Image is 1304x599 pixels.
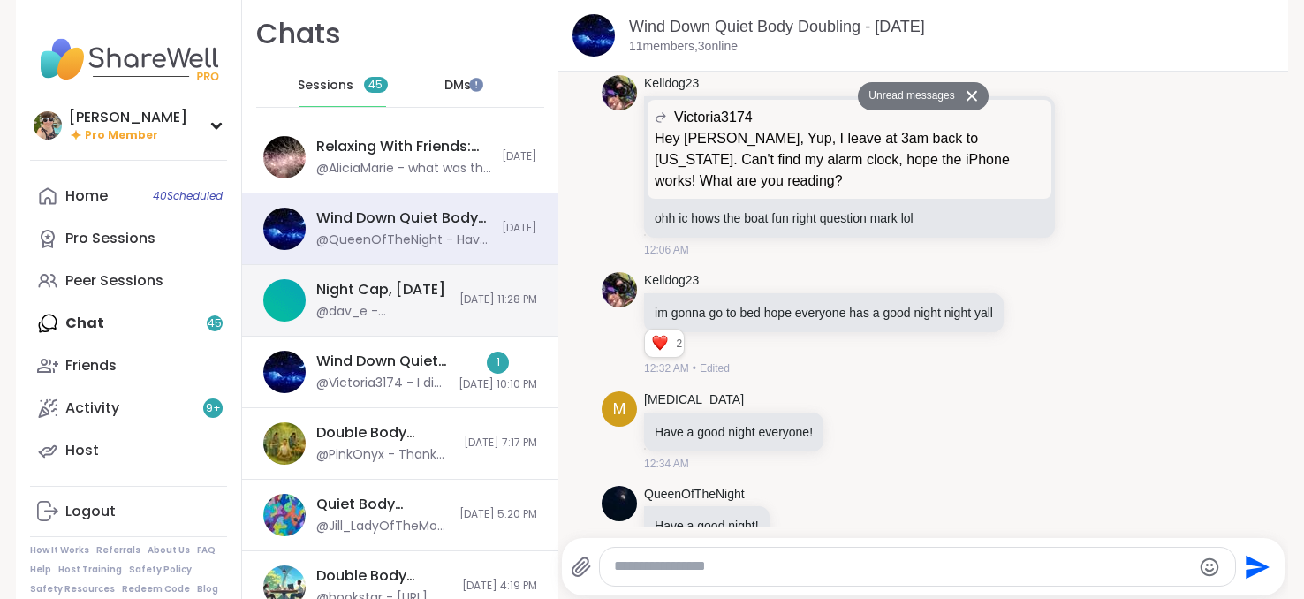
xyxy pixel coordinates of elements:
a: Blog [197,583,218,595]
span: [DATE] [502,221,537,236]
a: Host [30,429,227,472]
img: Wind Down Quiet Body Doubling - Friday, Sep 05 [263,208,306,250]
a: Wind Down Quiet Body Doubling - [DATE] [629,18,925,35]
a: Redeem Code [122,583,190,595]
div: [PERSON_NAME] [69,108,187,127]
textarea: Type your message [614,557,1191,576]
span: Edited [700,360,730,376]
button: Emoji picker [1199,557,1220,578]
p: Have a good night everyone! [655,423,813,441]
div: Logout [65,502,116,521]
span: [DATE] 11:28 PM [459,292,537,307]
p: Have a good night! [655,517,759,535]
span: [DATE] 7:17 PM [464,436,537,451]
span: [DATE] 10:10 PM [459,377,537,392]
img: Double Body Double (Part 2), Sep 05 [263,422,306,465]
a: Host Training [58,564,122,576]
a: How It Works [30,544,89,557]
div: Relaxing With Friends: Game Night!, [DATE] [316,137,491,156]
img: Night Cap, Sep 05 [263,279,306,322]
span: 9 + [206,401,221,416]
a: Safety Policy [129,564,192,576]
div: Pro Sessions [65,229,155,248]
img: ShareWell Nav Logo [30,28,227,90]
a: Friends [30,345,227,387]
button: Send [1236,547,1276,587]
p: 11 members, 3 online [629,38,738,56]
img: Adrienne_QueenOfTheDawn [34,111,62,140]
span: [DATE] [502,149,537,164]
a: QueenOfTheNight [644,486,745,504]
img: Quiet Body Doubling for Creativity or Productivity, Sep 05 [263,494,306,536]
a: Peer Sessions [30,260,227,302]
a: Referrals [96,544,140,557]
span: 12:06 AM [644,242,689,258]
a: Kelldog23 [644,272,699,290]
span: Sessions [298,77,353,95]
div: Double Body Double (Part 2), [DATE] [316,566,451,586]
a: About Us [148,544,190,557]
div: @AliciaMarie - what was the [MEDICAL_DATA] animals card you had or one with big girl pants i need... [316,160,491,178]
img: Wind Down Quiet Body Doubling - Friday, Sep 05 [263,351,306,393]
span: 2 [676,336,684,352]
a: Logout [30,490,227,533]
div: Night Cap, [DATE] [316,280,445,299]
div: Double Body Double (Part 2), [DATE] [316,423,453,443]
div: @dav_e - @QueenOfTheNight You okay [PERSON_NAME]? [316,303,449,321]
p: Hey [PERSON_NAME], Yup, I leave at 3am back to [US_STATE]. Can't find my alarm clock, hope the iP... [655,128,1044,192]
div: Wind Down Quiet Body Doubling - [DATE] [316,209,491,228]
h1: Chats [256,14,341,54]
span: Victoria3174 [674,107,753,128]
div: Friends [65,356,117,375]
img: https://sharewell-space-live.sfo3.digitaloceanspaces.com/user-generated/92dbeb27-5384-40ce-a9fd-3... [602,75,637,110]
span: 12:34 AM [644,456,689,472]
span: [DATE] 5:20 PM [459,507,537,522]
span: M [613,398,626,421]
div: Activity [65,398,119,418]
span: 45 [368,78,383,93]
img: Relaxing With Friends: Game Night!, Sep 05 [263,136,306,178]
div: @PinkOnyx - Thank you! He is a love bug lol [316,446,453,464]
span: 40 Scheduled [153,189,223,203]
div: @QueenOfTheNight - Have a good night! [316,231,491,249]
div: @Jill_LadyOfTheMountain - making some broccoli [316,518,449,535]
div: Home [65,186,108,206]
span: 12:32 AM [644,360,689,376]
img: https://sharewell-space-live.sfo3.digitaloceanspaces.com/user-generated/92dbeb27-5384-40ce-a9fd-3... [602,272,637,307]
p: ohh ic hows the boat fun right question mark lol [655,209,1044,227]
div: Reaction list [645,330,676,358]
a: Help [30,564,51,576]
span: Pro Member [85,128,158,143]
a: Kelldog23 [644,75,699,93]
p: im gonna go to bed hope everyone has a good night night yall [655,304,993,322]
a: Home40Scheduled [30,175,227,217]
img: Wind Down Quiet Body Doubling - Friday, Sep 05 [572,14,615,57]
a: Activity9+ [30,387,227,429]
button: Unread messages [858,82,959,110]
a: Pro Sessions [30,217,227,260]
a: FAQ [197,544,216,557]
div: 1 [487,352,509,374]
button: Reactions: love [650,337,669,351]
div: Quiet Body Doubling for Creativity or Productivity, [DATE] [316,495,449,514]
span: DMs [444,77,471,95]
div: Peer Sessions [65,271,163,291]
img: https://sharewell-space-live.sfo3.digitaloceanspaces.com/user-generated/d7277878-0de6-43a2-a937-4... [602,486,637,521]
a: [MEDICAL_DATA] [644,391,744,409]
a: Safety Resources [30,583,115,595]
iframe: Spotlight [469,78,483,92]
div: Wind Down Quiet Body Doubling - [DATE] [316,352,448,371]
div: Host [65,441,99,460]
span: [DATE] 4:19 PM [462,579,537,594]
div: @Victoria3174 - I did it! I cleaned the filter in the bottom of my boat and replaced the cap (the... [316,375,448,392]
span: • [693,360,696,376]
